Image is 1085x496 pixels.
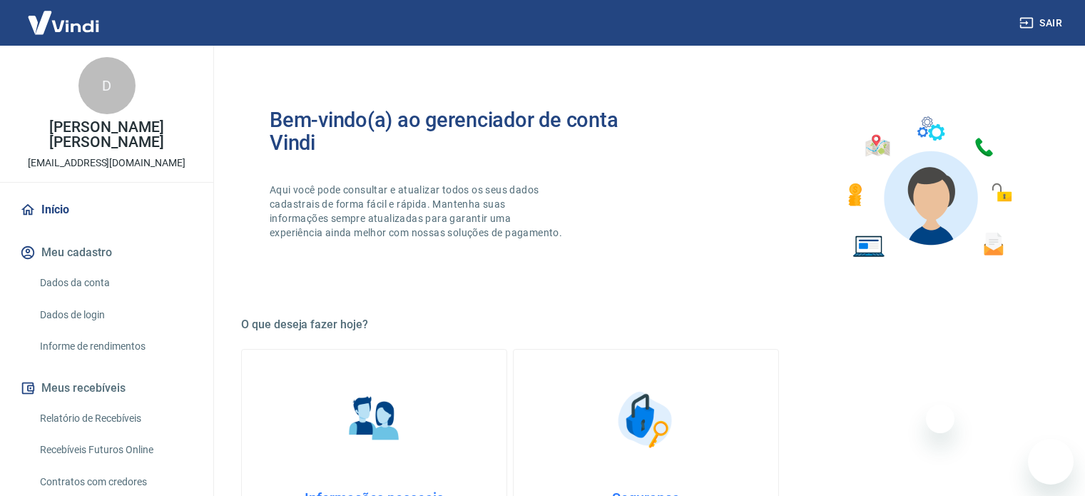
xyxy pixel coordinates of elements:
[28,156,185,171] p: [EMAIL_ADDRESS][DOMAIN_NAME]
[270,108,646,154] h2: Bem-vindo(a) ao gerenciador de conta Vindi
[11,120,202,150] p: [PERSON_NAME] [PERSON_NAME]
[1017,10,1068,36] button: Sair
[835,108,1022,266] img: Imagem de um avatar masculino com diversos icones exemplificando as funcionalidades do gerenciado...
[270,183,565,240] p: Aqui você pode consultar e atualizar todos os seus dados cadastrais de forma fácil e rápida. Mant...
[34,268,196,298] a: Dados da conta
[17,373,196,404] button: Meus recebíveis
[241,318,1051,332] h5: O que deseja fazer hoje?
[34,332,196,361] a: Informe de rendimentos
[611,384,682,455] img: Segurança
[1028,439,1074,485] iframe: Botão para abrir a janela de mensagens
[339,384,410,455] img: Informações pessoais
[17,1,110,44] img: Vindi
[926,405,954,433] iframe: Fechar mensagem
[34,435,196,465] a: Recebíveis Futuros Online
[17,237,196,268] button: Meu cadastro
[34,404,196,433] a: Relatório de Recebíveis
[78,57,136,114] div: D
[34,300,196,330] a: Dados de login
[17,194,196,226] a: Início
